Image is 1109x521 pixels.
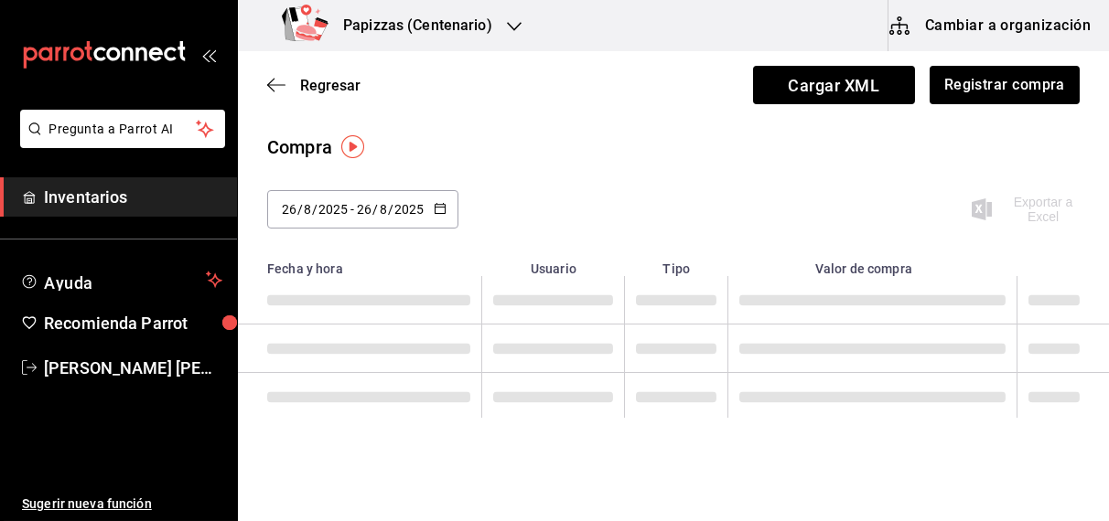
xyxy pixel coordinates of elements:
[379,202,388,217] input: Month
[300,77,361,94] span: Regresar
[393,202,425,217] input: Year
[753,66,915,104] span: Cargar XML
[238,250,482,276] th: Fecha y hora
[281,202,297,217] input: Day
[318,202,349,217] input: Year
[20,110,225,148] button: Pregunta a Parrot AI
[328,15,492,37] h3: Papizzas (Centenario)
[303,202,312,217] input: Month
[372,202,378,217] span: /
[44,185,222,209] span: Inventarios
[22,494,222,514] span: Sugerir nueva función
[267,133,332,161] div: Compra
[350,202,354,217] span: -
[388,202,393,217] span: /
[312,202,318,217] span: /
[44,356,222,380] span: [PERSON_NAME] [PERSON_NAME]
[625,250,728,276] th: Tipo
[341,135,364,158] img: Tooltip marker
[482,250,625,276] th: Usuario
[356,202,372,217] input: Day
[930,66,1080,104] button: Registrar compra
[13,133,225,152] a: Pregunta a Parrot AI
[49,120,197,139] span: Pregunta a Parrot AI
[201,48,216,62] button: open_drawer_menu
[728,250,1017,276] th: Valor de compra
[297,202,303,217] span: /
[267,77,361,94] button: Regresar
[44,311,222,335] span: Recomienda Parrot
[44,269,199,291] span: Ayuda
